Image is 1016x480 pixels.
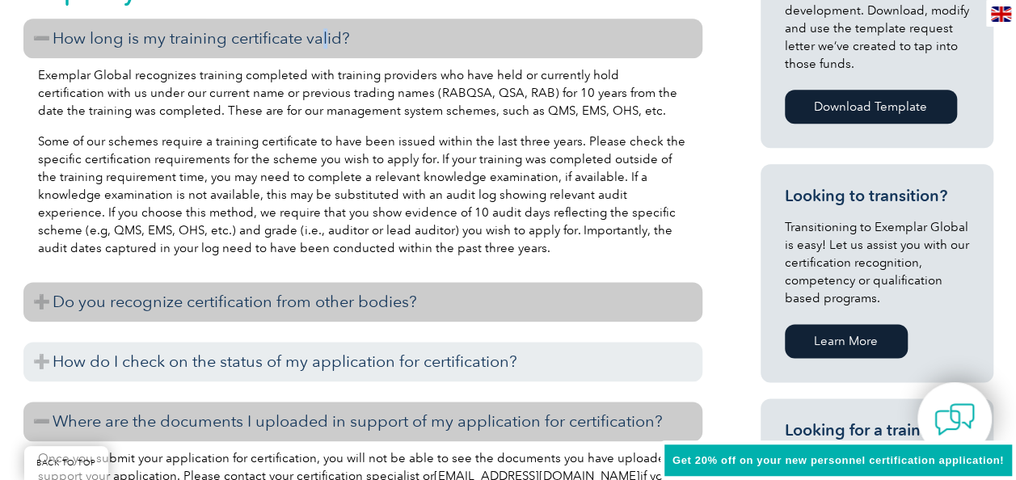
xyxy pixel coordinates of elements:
h3: Looking to transition? [785,186,969,206]
a: Learn More [785,324,908,358]
span: Get 20% off on your new personnel certification application! [672,454,1004,466]
h3: Do you recognize certification from other bodies? [23,282,702,322]
h3: How long is my training certificate valid? [23,19,702,58]
h3: How do I check on the status of my application for certification? [23,342,702,381]
a: Download Template [785,90,957,124]
img: en [991,6,1011,22]
p: Transitioning to Exemplar Global is easy! Let us assist you with our certification recognition, c... [785,218,969,307]
a: BACK TO TOP [24,446,108,480]
h3: Where are the documents I uploaded in support of my application for certification? [23,402,702,441]
img: contact-chat.png [934,399,975,440]
h3: Looking for a training course? [785,420,969,461]
p: Some of our schemes require a training certificate to have been issued within the last three year... [38,133,688,257]
p: Exemplar Global recognizes training completed with training providers who have held or currently ... [38,66,688,120]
